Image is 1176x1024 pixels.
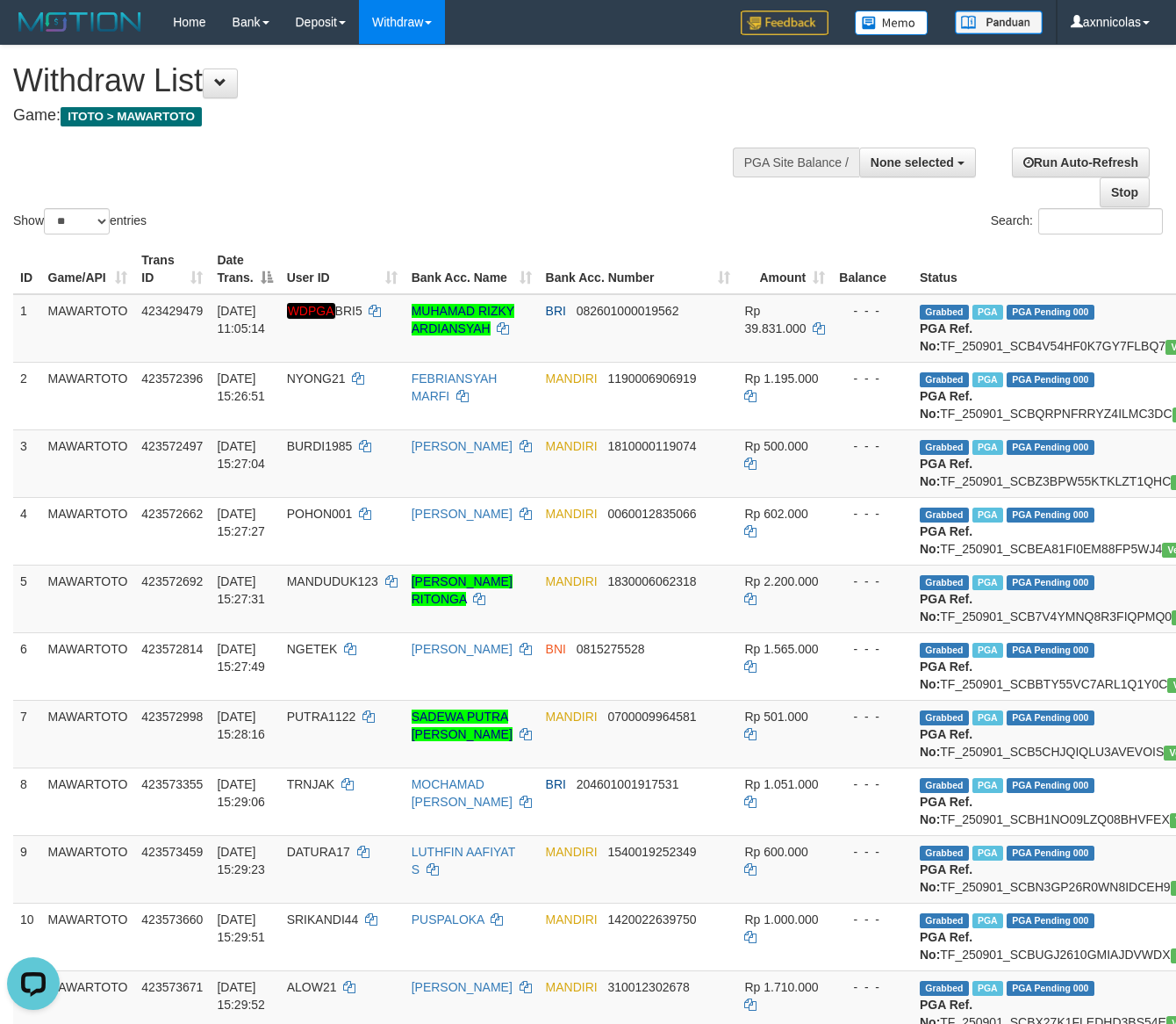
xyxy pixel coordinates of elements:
span: SRIKANDI44 [287,912,359,927]
span: [DATE] 15:29:51 [217,912,265,944]
span: [DATE] 15:27:27 [217,507,265,538]
span: NGETEK [287,642,338,656]
span: BRI5 [287,303,362,319]
h4: Game: [13,107,766,125]
span: [DATE] 15:29:06 [217,777,265,809]
span: BRI [546,777,566,791]
span: MANDIRI [546,507,598,521]
span: BRI [546,304,566,318]
span: PGA Pending [1007,710,1094,725]
td: MAWARTOTO [41,903,135,970]
span: Grabbed [920,372,969,387]
th: Trans ID: activate to sort column ascending [134,244,210,294]
span: PGA Pending [1007,440,1094,455]
span: Copy 1190006906919 to clipboard [607,371,696,386]
div: PGA Site Balance / [733,148,859,177]
div: - - - [839,573,906,590]
td: MAWARTOTO [41,497,135,565]
span: Marked by axnmarianovi [972,778,1003,793]
span: Rp 602.000 [744,507,807,521]
span: 423573355 [141,777,203,791]
span: Rp 1.000.000 [744,912,818,927]
span: MANDUDUK123 [287,574,378,588]
span: 423573459 [141,845,203,859]
div: - - - [839,640,906,658]
td: 10 [13,903,41,970]
span: Grabbed [920,913,969,928]
span: ALOW21 [287,980,337,994]
span: MANDIRI [546,710,598,724]
th: Date Trans.: activate to sort column descending [210,244,279,294]
span: Copy 1830006062318 to clipboard [607,574,696,588]
span: Marked by axnmarianovi [972,846,1003,861]
td: MAWARTOTO [41,632,135,700]
span: Grabbed [920,778,969,793]
span: 423572998 [141,710,203,724]
span: MANDIRI [546,845,598,859]
a: [PERSON_NAME] RITONGA [412,574,513,606]
th: Bank Acc. Number: activate to sort column ascending [539,244,738,294]
span: Marked by axnmarianovi [972,643,1003,658]
img: MOTION_logo.png [13,9,147,35]
span: Copy 082601000019562 to clipboard [577,304,679,318]
span: Grabbed [920,846,969,861]
span: PGA Pending [1007,372,1094,387]
th: Balance [832,244,913,294]
span: 423573660 [141,912,203,927]
a: FEBRIANSYAH MARFI [412,371,498,403]
a: MOCHAMAD [PERSON_NAME] [412,777,513,809]
span: Grabbed [920,981,969,996]
button: Open LiveChat chat widget [7,7,60,60]
td: MAWARTOTO [41,565,135,632]
span: 423572692 [141,574,203,588]
span: [DATE] 11:05:14 [217,304,265,335]
td: 9 [13,835,41,903]
span: Copy 0815275528 to clipboard [577,642,645,656]
div: - - - [839,978,906,996]
span: Marked by axnmarianovi [972,440,1003,455]
span: NYONG21 [287,371,346,386]
span: Copy 0700009964581 to clipboard [607,710,696,724]
span: Marked by axnmarianovi [972,305,1003,320]
span: 423572662 [141,507,203,521]
a: SADEWA PUTRA [PERSON_NAME] [412,710,513,741]
td: 5 [13,565,41,632]
b: PGA Ref. No: [920,795,972,826]
span: Rp 1.710.000 [744,980,818,994]
a: LUTHFIN AAFIYAT S [412,845,515,876]
td: 7 [13,700,41,768]
span: PGA Pending [1007,981,1094,996]
span: Marked by axnmarianovi [972,575,1003,590]
span: Marked by axnmarianovi [972,710,1003,725]
span: Rp 2.200.000 [744,574,818,588]
td: 1 [13,294,41,363]
td: 2 [13,362,41,429]
h1: Withdraw List [13,63,766,98]
b: PGA Ref. No: [920,321,972,353]
span: MANDIRI [546,912,598,927]
span: PUTRA1122 [287,710,356,724]
th: Amount: activate to sort column ascending [737,244,832,294]
span: BNI [546,642,566,656]
span: [DATE] 15:29:52 [217,980,265,1012]
a: [PERSON_NAME] [412,642,513,656]
b: PGA Ref. No: [920,660,972,691]
label: Search: [991,208,1163,234]
b: PGA Ref. No: [920,727,972,759]
span: MANDIRI [546,574,598,588]
span: POHON001 [287,507,353,521]
span: Rp 39.831.000 [744,304,806,335]
a: [PERSON_NAME] [412,439,513,453]
span: Copy 0060012835066 to clipboard [607,507,696,521]
span: Rp 1.051.000 [744,777,818,791]
span: Copy 1420022639750 to clipboard [607,912,696,927]
span: Grabbed [920,710,969,725]
span: PGA Pending [1007,305,1094,320]
b: PGA Ref. No: [920,389,972,421]
span: Marked by axnmarianovi [972,372,1003,387]
td: MAWARTOTO [41,835,135,903]
span: PGA Pending [1007,643,1094,658]
span: MANDIRI [546,980,598,994]
span: PGA Pending [1007,508,1094,523]
th: User ID: activate to sort column ascending [280,244,405,294]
